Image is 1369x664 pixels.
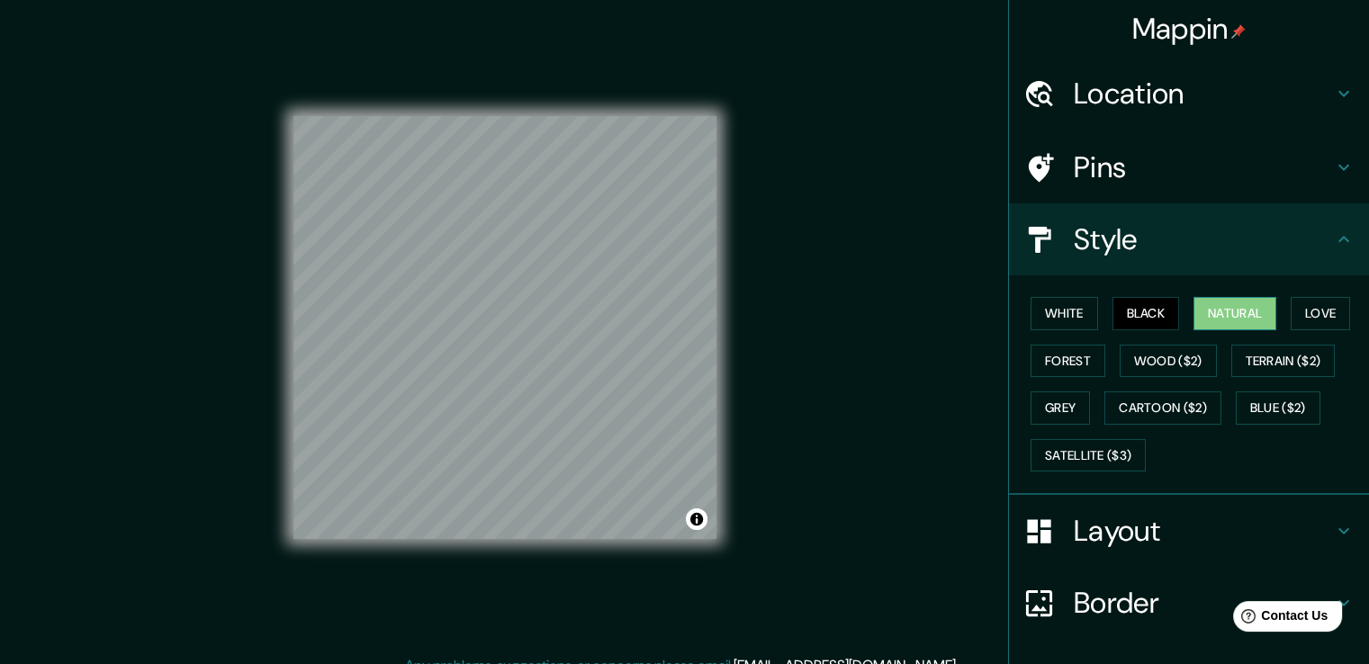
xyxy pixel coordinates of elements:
div: Pins [1009,131,1369,203]
button: Cartoon ($2) [1104,391,1221,425]
button: Natural [1193,297,1276,330]
button: Forest [1031,345,1105,378]
button: Terrain ($2) [1231,345,1336,378]
div: Layout [1009,495,1369,567]
button: Wood ($2) [1120,345,1217,378]
button: Grey [1031,391,1090,425]
button: Black [1112,297,1180,330]
h4: Layout [1074,513,1333,549]
h4: Location [1074,76,1333,112]
div: Border [1009,567,1369,639]
div: Style [1009,203,1369,275]
h4: Border [1074,585,1333,621]
img: pin-icon.png [1231,24,1246,39]
button: Toggle attribution [686,508,707,530]
iframe: Help widget launcher [1209,594,1349,644]
h4: Pins [1074,149,1333,185]
button: Satellite ($3) [1031,439,1146,472]
canvas: Map [293,116,716,539]
h4: Mappin [1132,11,1247,47]
button: White [1031,297,1098,330]
h4: Style [1074,221,1333,257]
button: Love [1291,297,1350,330]
div: Location [1009,58,1369,130]
button: Blue ($2) [1236,391,1320,425]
